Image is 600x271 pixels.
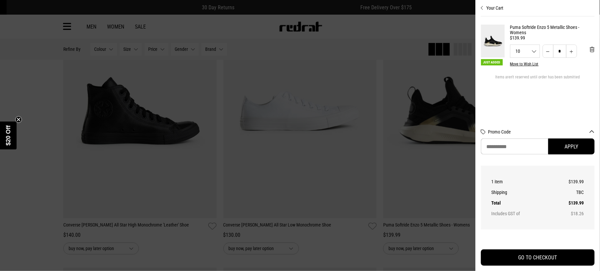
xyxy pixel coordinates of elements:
[492,208,552,219] th: Includes GST of
[548,138,595,154] button: Apply
[543,45,554,58] button: Decrease quantity
[553,45,567,58] input: Quantity
[585,41,600,58] button: 'Remove from cart
[481,249,595,266] button: GO TO CHECKOUT
[510,25,595,35] a: Puma Softride Enzo 5 Metallic Shoes - Womens
[552,176,584,187] td: $139.99
[481,75,595,85] div: Items aren't reserved until order has been submitted
[15,116,22,123] button: Close teaser
[481,25,505,57] img: Puma Softride Enzo 5 Metallic Shoes - Womens
[492,198,552,208] th: Total
[552,208,584,219] td: $18.26
[492,176,552,187] th: 1 item
[510,35,595,41] div: $139.99
[510,62,539,66] button: Move to Wish List
[552,198,584,208] td: $139.99
[5,125,12,145] span: $20 Off
[481,237,595,244] iframe: Customer reviews powered by Trustpilot
[510,49,540,53] span: 10
[492,187,552,198] th: Shipping
[552,187,584,198] td: TBC
[566,45,577,58] button: Increase quantity
[481,59,503,65] span: Just Added
[488,129,595,135] button: Promo Code
[481,138,548,154] input: Promo Code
